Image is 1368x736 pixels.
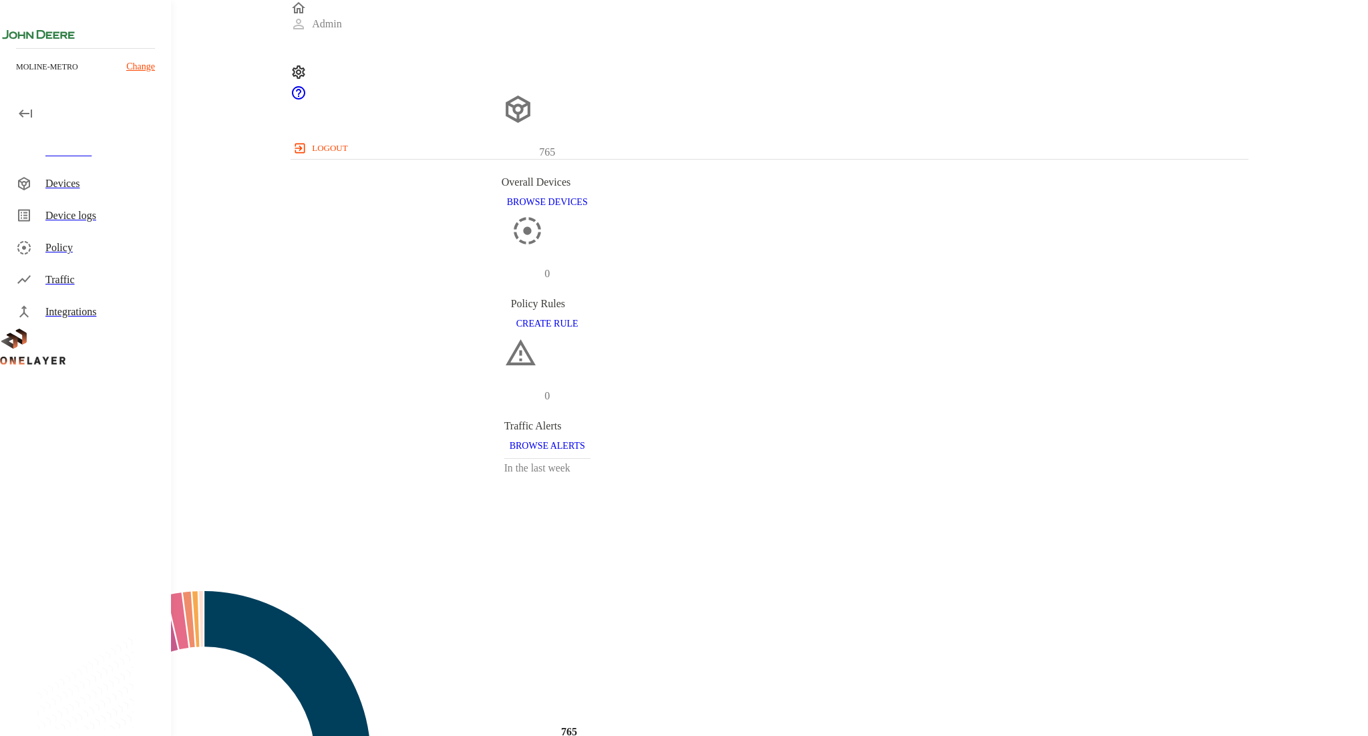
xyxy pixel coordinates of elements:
[502,196,593,207] a: BROWSE DEVICES
[544,266,550,282] p: 0
[502,190,593,215] button: BROWSE DEVICES
[504,459,590,478] h3: In the last week
[291,138,1248,159] a: logout
[504,434,590,459] button: BROWSE ALERTS
[544,388,550,404] p: 0
[291,138,353,159] button: logout
[511,317,584,329] a: CREATE RULE
[502,174,593,190] div: Overall Devices
[511,312,584,337] button: CREATE RULE
[511,296,584,312] div: Policy Rules
[291,91,307,103] span: Support Portal
[291,91,307,103] a: onelayer-support
[504,418,590,434] div: Traffic Alerts
[504,439,590,451] a: BROWSE ALERTS
[312,16,341,32] p: Admin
